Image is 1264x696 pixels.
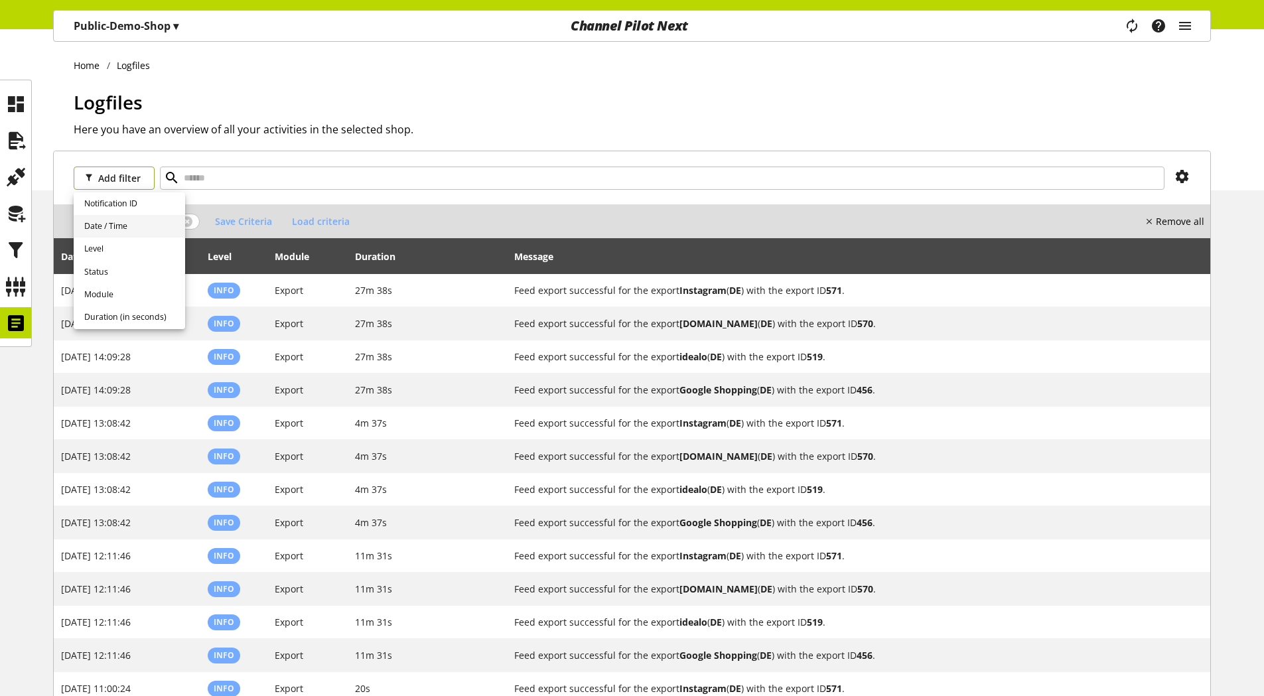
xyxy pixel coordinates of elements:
[514,582,1178,596] h2: Feed export successful for the export guenstiger.de (DE) with the export ID 570.
[275,284,303,297] span: Export
[61,682,131,695] span: [DATE] 11:00:24
[214,484,234,495] span: Info
[205,210,282,233] button: Save Criteria
[215,214,272,228] span: Save Criteria
[679,549,727,562] b: Instagram
[679,284,727,297] b: Instagram
[679,317,758,330] b: [DOMAIN_NAME]
[275,417,303,429] span: Export
[679,383,757,396] b: Google Shopping
[355,317,392,330] span: 27m 38s
[61,583,131,595] span: [DATE] 12:11:46
[514,416,1178,430] h2: Feed export successful for the export Instagram (DE) with the export ID 571.
[826,549,842,562] b: 571
[807,350,823,363] b: 519
[61,450,131,462] span: [DATE] 13:08:42
[514,243,1203,269] div: Message
[355,383,392,396] span: 27m 38s
[355,516,387,529] span: 4m 37s
[729,284,741,297] b: DE
[729,549,741,562] b: DE
[514,482,1178,496] h2: Feed export successful for the export idealo (DE) with the export ID 519.
[807,483,823,496] b: 519
[53,10,1211,42] nav: main navigation
[514,681,1178,695] h2: Feed export successful for the export Instagram (DE) with the export ID 571.
[857,583,873,595] b: 570
[61,649,131,661] span: [DATE] 12:11:46
[275,649,303,661] span: Export
[61,616,131,628] span: [DATE] 12:11:46
[710,483,722,496] b: DE
[514,283,1178,297] h2: Feed export successful for the export Instagram (DE) with the export ID 571.
[760,450,772,462] b: DE
[355,450,387,462] span: 4m 37s
[710,350,722,363] b: DE
[61,483,131,496] span: [DATE] 13:08:42
[84,311,167,323] span: Duration (in seconds)
[760,317,772,330] b: DE
[61,516,131,529] span: [DATE] 13:08:42
[74,121,1211,137] h2: Here you have an overview of all your activities in the selected shop.
[760,583,772,595] b: DE
[514,383,1178,397] h2: Feed export successful for the export Google Shopping (DE) with the export ID 456.
[355,249,409,263] div: Duration
[214,318,234,329] span: Info
[857,649,873,661] b: 456
[214,683,234,694] span: Info
[857,317,873,330] b: 570
[355,583,392,595] span: 11m 31s
[857,450,873,462] b: 570
[275,583,303,595] span: Export
[679,649,757,661] b: Google Shopping
[84,220,127,232] span: Date / Time
[760,383,772,396] b: DE
[857,383,873,396] b: 456
[355,616,392,628] span: 11m 31s
[729,417,741,429] b: DE
[514,648,1178,662] h2: Feed export successful for the export Google Shopping (DE) with the export ID 456.
[275,317,303,330] span: Export
[214,451,234,462] span: Info
[214,650,234,661] span: Info
[214,351,234,362] span: Info
[514,350,1178,364] h2: Feed export successful for the export idealo (DE) with the export ID 519.
[275,616,303,628] span: Export
[514,516,1178,529] h2: Feed export successful for the export Google Shopping (DE) with the export ID 456.
[514,449,1178,463] h2: Feed export successful for the export guenstiger.de (DE) with the export ID 570.
[214,616,234,628] span: Info
[74,18,178,34] p: Public-Demo-Shop
[355,417,387,429] span: 4m 37s
[208,249,245,263] div: Level
[514,615,1178,629] h2: Feed export successful for the export idealo (DE) with the export ID 519.
[275,383,303,396] span: Export
[275,350,303,363] span: Export
[275,483,303,496] span: Export
[355,483,387,496] span: 4m 37s
[275,549,303,562] span: Export
[74,58,107,72] a: Home
[173,19,178,33] span: ▾
[1156,214,1204,228] nobr: Remove all
[275,450,303,462] span: Export
[679,583,758,595] b: [DOMAIN_NAME]
[275,516,303,529] span: Export
[826,417,842,429] b: 571
[84,243,104,255] span: Level
[679,450,758,462] b: [DOMAIN_NAME]
[679,682,727,695] b: Instagram
[98,171,141,185] span: Add filter
[61,350,131,363] span: [DATE] 14:09:28
[807,616,823,628] b: 519
[84,198,137,210] span: Notification ID
[282,210,360,233] button: Load criteria
[275,682,303,695] span: Export
[679,616,707,628] b: idealo
[214,517,234,528] span: Info
[760,649,772,661] b: DE
[679,350,707,363] b: idealo
[74,167,155,190] button: Add filter
[826,682,842,695] b: 571
[214,384,234,395] span: Info
[275,249,322,263] div: Module
[355,649,392,661] span: 11m 31s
